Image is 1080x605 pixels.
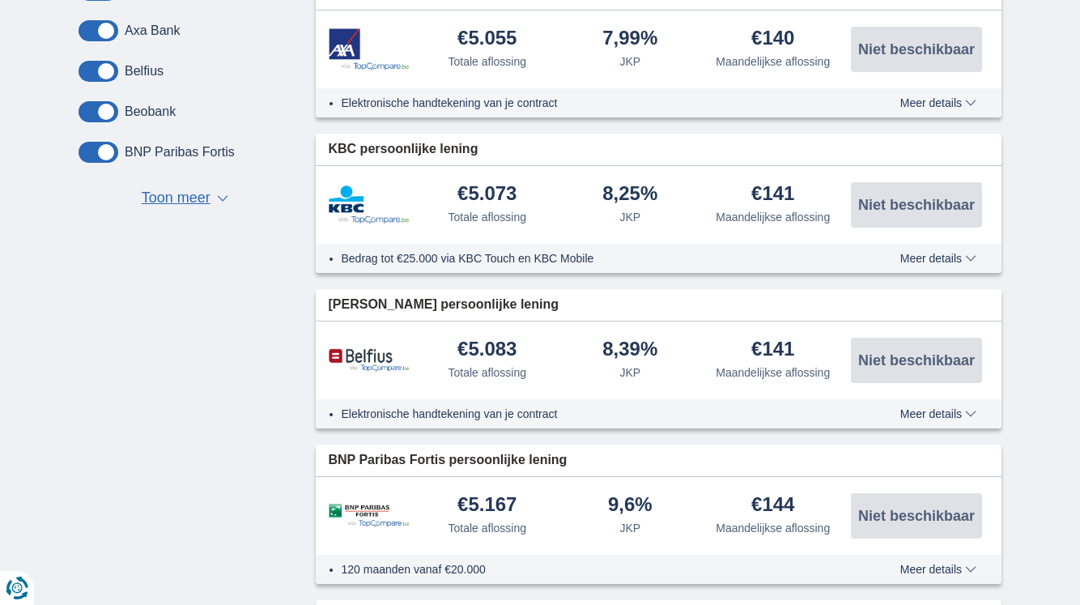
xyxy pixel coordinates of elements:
[716,520,830,536] div: Maandelijkse aflossing
[751,495,794,517] div: €144
[342,250,841,266] li: Bedrag tot €25.000 via KBC Touch en KBC Mobile
[888,407,989,420] button: Meer details
[888,96,989,109] button: Meer details
[602,184,657,206] div: 8,25%
[125,64,164,79] label: Belfius
[900,408,976,420] span: Meer details
[448,520,526,536] div: Totale aflossing
[342,561,841,577] li: 120 maanden vanaf €20.000
[448,209,526,225] div: Totale aflossing
[851,493,982,539] button: Niet beschikbaar
[342,406,841,422] li: Elektronische handtekening van je contract
[888,252,989,265] button: Meer details
[900,564,976,575] span: Meer details
[342,95,841,111] li: Elektronische handtekening van je contract
[457,184,517,206] div: €5.073
[858,353,975,368] span: Niet beschikbaar
[602,28,657,50] div: 7,99%
[851,338,982,383] button: Niet beschikbaar
[329,28,410,71] img: product.pl.alt Axa Bank
[137,187,233,210] button: Toon meer ▼
[329,140,478,159] span: KBC persoonlijke lening
[329,296,559,314] span: [PERSON_NAME] persoonlijke lening
[619,209,640,225] div: JKP
[125,104,176,119] label: Beobank
[900,253,976,264] span: Meer details
[329,185,410,224] img: product.pl.alt KBC
[217,195,228,202] span: ▼
[716,364,830,381] div: Maandelijkse aflossing
[619,364,640,381] div: JKP
[329,504,410,527] img: product.pl.alt BNP Paribas Fortis
[448,364,526,381] div: Totale aflossing
[329,348,410,372] img: product.pl.alt Belfius
[142,188,210,209] span: Toon meer
[329,451,568,470] span: BNP Paribas Fortis persoonlijke lening
[125,145,235,160] label: BNP Paribas Fortis
[457,339,517,361] div: €5.083
[851,182,982,228] button: Niet beschikbaar
[125,23,180,38] label: Axa Bank
[457,28,517,50] div: €5.055
[858,198,975,212] span: Niet beschikbaar
[900,97,976,109] span: Meer details
[716,209,830,225] div: Maandelijkse aflossing
[602,339,657,361] div: 8,39%
[851,27,982,72] button: Niet beschikbaar
[448,53,526,70] div: Totale aflossing
[608,495,653,517] div: 9,6%
[619,520,640,536] div: JKP
[716,53,830,70] div: Maandelijkse aflossing
[888,563,989,576] button: Meer details
[619,53,640,70] div: JKP
[457,495,517,517] div: €5.167
[751,28,794,50] div: €140
[858,509,975,523] span: Niet beschikbaar
[751,339,794,361] div: €141
[751,184,794,206] div: €141
[858,42,975,57] span: Niet beschikbaar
